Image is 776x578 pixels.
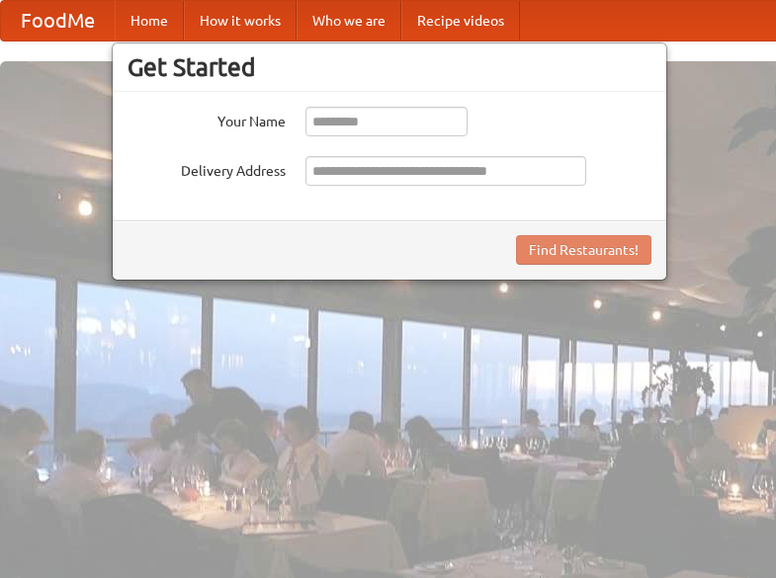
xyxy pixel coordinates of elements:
[128,52,651,82] h3: Get Started
[128,107,286,131] label: Your Name
[297,1,401,41] a: Who we are
[115,1,184,41] a: Home
[516,235,651,265] button: Find Restaurants!
[1,1,115,41] a: FoodMe
[128,156,286,181] label: Delivery Address
[401,1,520,41] a: Recipe videos
[184,1,297,41] a: How it works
